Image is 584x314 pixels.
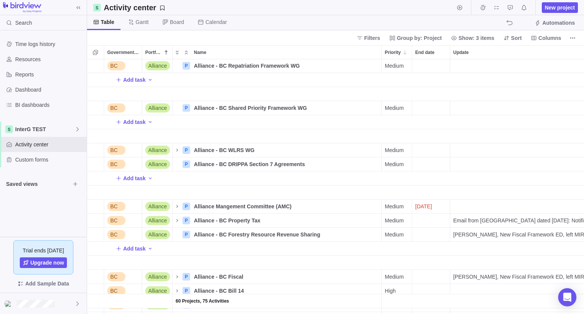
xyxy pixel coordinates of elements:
div: BC [104,270,142,284]
span: Alliance [148,62,167,70]
div: End date [412,59,450,73]
div: Government Level [104,143,142,157]
span: Reports [15,71,84,78]
div: Portfolio [142,186,173,200]
div: Government Level [104,46,142,59]
span: Medium [385,104,404,112]
span: Collapse [182,47,191,58]
span: Sort [511,34,522,42]
span: Medium [385,231,404,238]
div: Portfolio [142,101,173,115]
span: Alliance Mangement Committee (AMC) [194,203,292,210]
div: Name [173,87,382,101]
div: P [182,231,190,238]
span: Time logs [478,2,488,13]
div: End date [412,294,450,308]
div: Priority [382,200,412,214]
div: Alliance - BC DRIPPA Section 7 Agreements [191,157,381,171]
span: Columns [528,33,564,43]
span: Selection mode [90,47,101,58]
span: Add activity [147,173,153,184]
div: 60 Projects, 75 Activities [173,294,381,308]
div: Alliance [142,270,172,284]
div: Medium [382,143,412,157]
div: Portfolio [142,284,173,298]
div: Alliance [142,228,172,241]
span: Show: 3 items [448,33,497,43]
div: Government Level [104,129,142,143]
div: Priority [382,59,412,73]
div: Name [173,143,382,157]
span: [DATE] [415,203,432,210]
span: BC [110,146,117,154]
span: Add Sample Data [25,279,69,288]
div: Portfolio [142,59,173,73]
img: Show [5,301,14,307]
span: Gantt [136,18,149,26]
span: Group by: Project [386,33,445,43]
div: Government Level [104,284,142,298]
div: Priority [382,46,412,59]
div: Medium [382,270,412,284]
span: Update [453,49,469,56]
div: Priority [382,87,412,101]
span: Alliance [148,146,167,154]
div: BC [104,59,142,73]
div: Alliance - BC Repatriation Framework WG [191,59,381,73]
div: Priority [382,294,412,308]
span: Medium [385,62,404,70]
div: Priority [382,270,412,284]
div: Medium [382,200,412,213]
span: Add task [116,117,146,127]
div: BC [104,143,142,157]
div: Alliance [142,143,172,157]
div: Alliance - BC Property Tax [191,214,381,227]
div: Alliance [142,214,172,227]
div: End date [412,200,450,214]
div: Government Level [104,270,142,284]
span: Search [15,19,32,27]
div: grid [87,59,584,314]
div: Alliance - BC Bill 14 [191,284,381,298]
span: Filters [354,33,383,43]
span: Add activity [147,243,153,254]
span: Add task [116,75,146,85]
span: Alliance - BC DRIPPA Section 7 Agreements [194,160,305,168]
div: Portfolio [142,294,173,308]
div: P [182,203,190,210]
span: BC [110,231,117,238]
span: More actions [567,33,578,43]
span: Alliance [148,287,167,295]
span: High [385,287,396,295]
span: Alliance - BC Forestry Resource Revenue Sharing [194,231,320,238]
span: BC [110,217,117,224]
div: BC [104,284,142,298]
span: Add task [116,243,146,254]
div: End date [412,87,450,101]
div: Medium [382,228,412,241]
a: My assignments [491,6,502,12]
div: Government Level [104,101,142,115]
span: Filters [364,34,380,42]
span: Save your current layout and filters as a View [101,2,168,13]
div: Government Level [104,200,142,214]
div: End date [412,101,450,115]
div: Medium [382,157,412,171]
div: Name [173,59,382,73]
span: Automations [542,19,575,27]
span: BC [110,203,117,210]
span: InterG TEST [15,125,75,133]
span: My assignments [491,2,502,13]
span: BC [110,62,117,70]
span: End date [415,49,435,56]
div: Priority [382,214,412,228]
span: Alliance - BC Bill 14 [194,287,244,295]
div: Sophie Gonthier [5,299,14,308]
span: Alliance [148,160,167,168]
a: Upgrade now [20,257,67,268]
span: Table [101,18,114,26]
span: Alliance - BC Fiscal [194,273,243,281]
span: Upgrade now [30,259,64,266]
span: Add task [116,173,146,184]
div: P [182,146,190,154]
